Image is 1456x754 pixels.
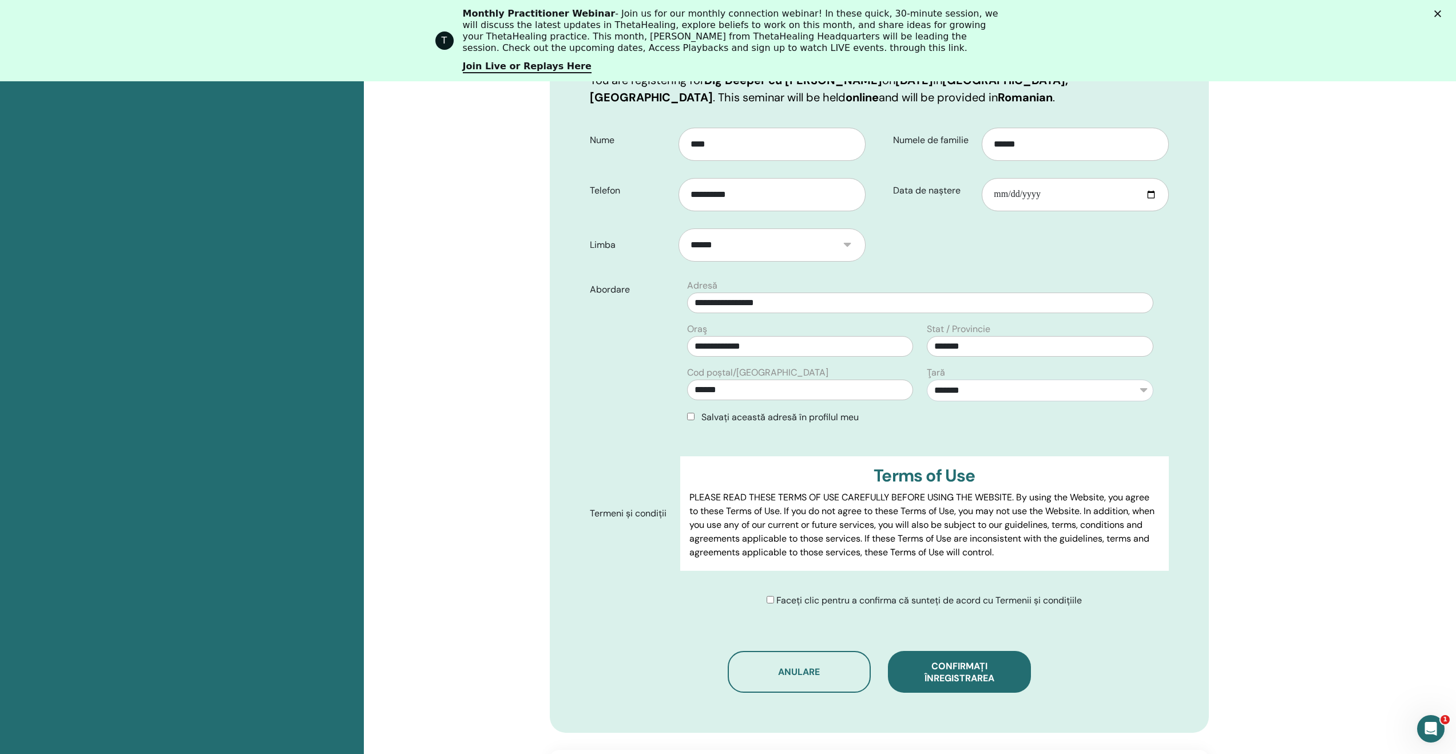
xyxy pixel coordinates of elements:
p: You are registering for on in . This seminar will be held and will be provided in . [590,72,1169,106]
iframe: Intercom live chat [1417,715,1445,743]
label: Cod poștal/[GEOGRAPHIC_DATA] [687,366,828,380]
label: Adresă [687,279,717,293]
label: Numele de familie [884,129,982,151]
b: Monthly Practitioner Webinar [463,8,616,19]
label: Nume [581,129,679,151]
a: Join Live or Replays Here [463,61,592,73]
b: online [846,90,879,105]
label: Telefon [581,180,679,202]
label: Oraş [687,322,707,336]
h3: Terms of Use [689,465,1159,486]
b: [DATE] [895,73,933,88]
span: 1 [1441,715,1450,724]
label: Abordare [581,279,681,301]
span: Salvați această adresă în profilul meu [701,411,859,423]
label: Data de naștere [884,180,982,202]
label: Ţară [927,366,945,380]
b: Romanian [998,90,1053,105]
div: Închidere [1434,10,1446,17]
div: - Join us for our monthly connection webinar! In these quick, 30-minute session, we will discuss ... [463,8,1003,54]
span: Faceți clic pentru a confirma că sunteți de acord cu Termenii și condițiile [776,594,1082,606]
p: Lor IpsumDolorsi.ame Cons adipisci elits do eiusm tem incid, utl etdol, magnaali eni adminimve qu... [689,569,1159,733]
b: [GEOGRAPHIC_DATA], [GEOGRAPHIC_DATA] [590,73,1068,105]
label: Stat / Provincie [927,322,990,336]
span: Anulare [778,666,820,678]
label: Limba [581,234,679,256]
button: Anulare [728,651,871,693]
label: Termeni și condiții [581,503,681,524]
b: Dig Deeper cu [PERSON_NAME] [704,73,882,88]
span: Confirmați înregistrarea [925,660,994,684]
div: Profile image for ThetaHealing [435,31,454,50]
button: Confirmați înregistrarea [888,651,1031,693]
p: PLEASE READ THESE TERMS OF USE CAREFULLY BEFORE USING THE WEBSITE. By using the Website, you agre... [689,491,1159,559]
